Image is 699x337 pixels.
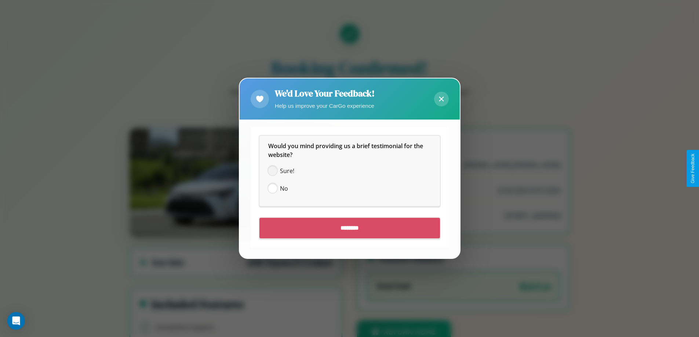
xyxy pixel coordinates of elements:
[7,312,25,330] div: Open Intercom Messenger
[268,142,425,159] span: Would you mind providing us a brief testimonial for the website?
[275,101,375,111] p: Help us improve your CarGo experience
[280,184,288,193] span: No
[275,87,375,99] h2: We'd Love Your Feedback!
[690,154,695,183] div: Give Feedback
[280,167,294,176] span: Sure!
